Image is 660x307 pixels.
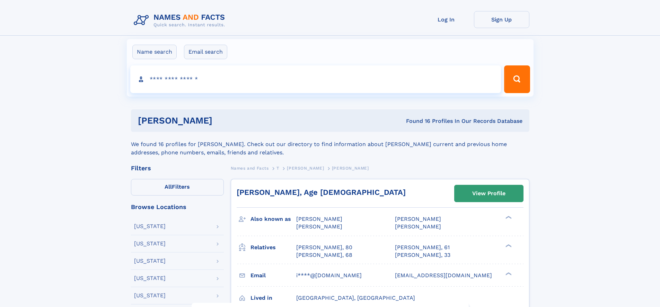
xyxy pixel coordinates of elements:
a: [PERSON_NAME], 61 [395,244,450,251]
a: Sign Up [474,11,529,28]
span: All [165,183,172,190]
input: search input [130,65,501,93]
span: [EMAIL_ADDRESS][DOMAIN_NAME] [395,272,492,279]
div: [US_STATE] [134,276,166,281]
span: [PERSON_NAME] [332,166,369,171]
label: Email search [184,45,227,59]
div: Filters [131,165,224,171]
a: Log In [419,11,474,28]
a: [PERSON_NAME], 80 [296,244,352,251]
span: [PERSON_NAME] [395,216,441,222]
div: [US_STATE] [134,293,166,298]
span: [GEOGRAPHIC_DATA], [GEOGRAPHIC_DATA] [296,295,415,301]
a: View Profile [455,185,523,202]
div: ❯ [504,215,512,220]
a: [PERSON_NAME], 68 [296,251,352,259]
span: T [276,166,279,171]
label: Name search [132,45,177,59]
div: [US_STATE] [134,241,166,246]
a: [PERSON_NAME], 33 [395,251,450,259]
span: [PERSON_NAME] [296,223,342,230]
a: [PERSON_NAME], Age [DEMOGRAPHIC_DATA] [237,188,406,197]
a: Names and Facts [231,164,269,172]
div: [US_STATE] [134,224,166,229]
img: Logo Names and Facts [131,11,231,30]
div: Found 16 Profiles In Our Records Database [309,117,522,125]
label: Filters [131,179,224,196]
div: ❯ [504,271,512,276]
h3: Email [250,270,296,281]
a: T [276,164,279,172]
div: Browse Locations [131,204,224,210]
div: ❯ [504,243,512,248]
div: [US_STATE] [134,258,166,264]
span: [PERSON_NAME] [287,166,324,171]
div: We found 16 profiles for [PERSON_NAME]. Check out our directory to find information about [PERSON... [131,132,529,157]
h3: Lived in [250,292,296,304]
h3: Also known as [250,213,296,225]
h3: Relatives [250,242,296,253]
button: Search Button [504,65,530,93]
a: [PERSON_NAME] [287,164,324,172]
div: View Profile [472,186,505,201]
h1: [PERSON_NAME] [138,116,309,125]
span: [PERSON_NAME] [296,216,342,222]
span: [PERSON_NAME] [395,223,441,230]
